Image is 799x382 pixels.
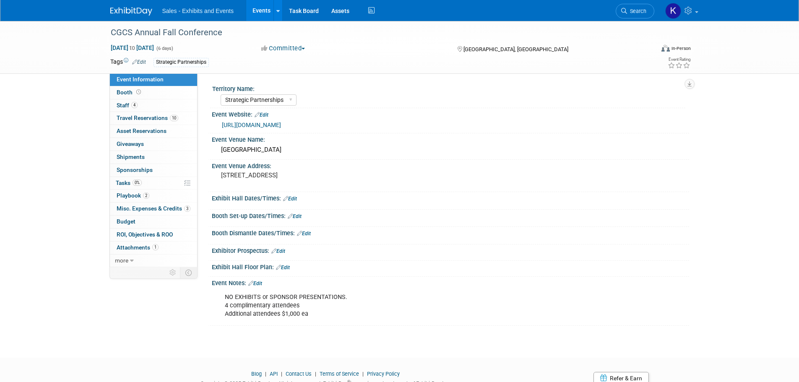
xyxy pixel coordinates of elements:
td: Toggle Event Tabs [180,267,197,278]
a: Terms of Service [320,371,359,377]
a: Shipments [110,151,197,164]
a: ROI, Objectives & ROO [110,229,197,241]
div: Strategic Partnerships [154,58,209,67]
button: Committed [258,44,308,53]
img: ExhibitDay [110,7,152,16]
a: Staff4 [110,99,197,112]
a: Sponsorships [110,164,197,177]
span: ROI, Objectives & ROO [117,231,173,238]
a: Edit [271,248,285,254]
div: Exhibit Hall Dates/Times: [212,192,689,203]
div: Exhibit Hall Floor Plan: [212,261,689,272]
span: to [128,44,136,51]
a: Edit [276,265,290,270]
a: Event Information [110,73,197,86]
a: more [110,255,197,267]
a: Attachments1 [110,242,197,254]
a: Booth [110,86,197,99]
a: Travel Reservations10 [110,112,197,125]
div: CGCS Annual Fall Conference [108,25,642,40]
a: Privacy Policy [367,371,400,377]
span: | [360,371,366,377]
span: more [115,257,128,264]
span: | [313,371,318,377]
a: Edit [297,231,311,236]
span: Sales - Exhibits and Events [162,8,234,14]
div: Event Notes: [212,277,689,288]
span: Asset Reservations [117,127,167,134]
span: Booth not reserved yet [135,89,143,95]
a: Search [616,4,654,18]
a: API [270,371,278,377]
a: Edit [283,196,297,202]
a: [URL][DOMAIN_NAME] [222,122,281,128]
div: [GEOGRAPHIC_DATA] [218,143,683,156]
span: Tasks [116,179,142,186]
a: Edit [255,112,268,118]
a: Edit [248,281,262,286]
img: Format-Inperson.png [661,45,670,52]
span: Shipments [117,153,145,160]
img: Kara Haven [665,3,681,19]
span: Sponsorships [117,166,153,173]
span: [GEOGRAPHIC_DATA], [GEOGRAPHIC_DATA] [463,46,568,52]
div: Booth Dismantle Dates/Times: [212,227,689,238]
a: Budget [110,216,197,228]
span: Staff [117,102,138,109]
span: | [279,371,284,377]
span: 0% [133,179,142,186]
a: Tasks0% [110,177,197,190]
a: Giveaways [110,138,197,151]
a: Misc. Expenses & Credits3 [110,203,197,215]
span: Event Information [117,76,164,83]
span: Travel Reservations [117,114,178,121]
div: Event Website: [212,108,689,119]
span: Booth [117,89,143,96]
span: [DATE] [DATE] [110,44,154,52]
span: Budget [117,218,135,225]
span: Search [627,8,646,14]
span: 2 [143,192,149,199]
span: Attachments [117,244,159,251]
td: Personalize Event Tab Strip [166,267,180,278]
div: Event Format [605,44,691,56]
div: Territory Name: [212,83,685,93]
span: 10 [170,115,178,121]
a: Blog [251,371,262,377]
a: Contact Us [286,371,312,377]
div: Event Rating [668,57,690,62]
span: (6 days) [156,46,173,51]
div: Booth Set-up Dates/Times: [212,210,689,221]
span: | [263,371,268,377]
div: In-Person [671,45,691,52]
a: Playbook2 [110,190,197,202]
div: NO EXHIBITS or SPONSOR PRESENTATIONS. 4 complimentary attendees Additional attendees $1,000 ea [219,289,597,322]
span: Playbook [117,192,149,199]
div: Exhibitor Prospectus: [212,244,689,255]
td: Tags [110,57,146,67]
span: Giveaways [117,140,144,147]
pre: [STREET_ADDRESS] [221,172,401,179]
span: 3 [184,205,190,212]
span: Misc. Expenses & Credits [117,205,190,212]
div: Event Venue Address: [212,160,689,170]
a: Edit [288,213,302,219]
span: 4 [131,102,138,108]
a: Edit [132,59,146,65]
div: Event Venue Name: [212,133,689,144]
a: Asset Reservations [110,125,197,138]
span: 1 [152,244,159,250]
